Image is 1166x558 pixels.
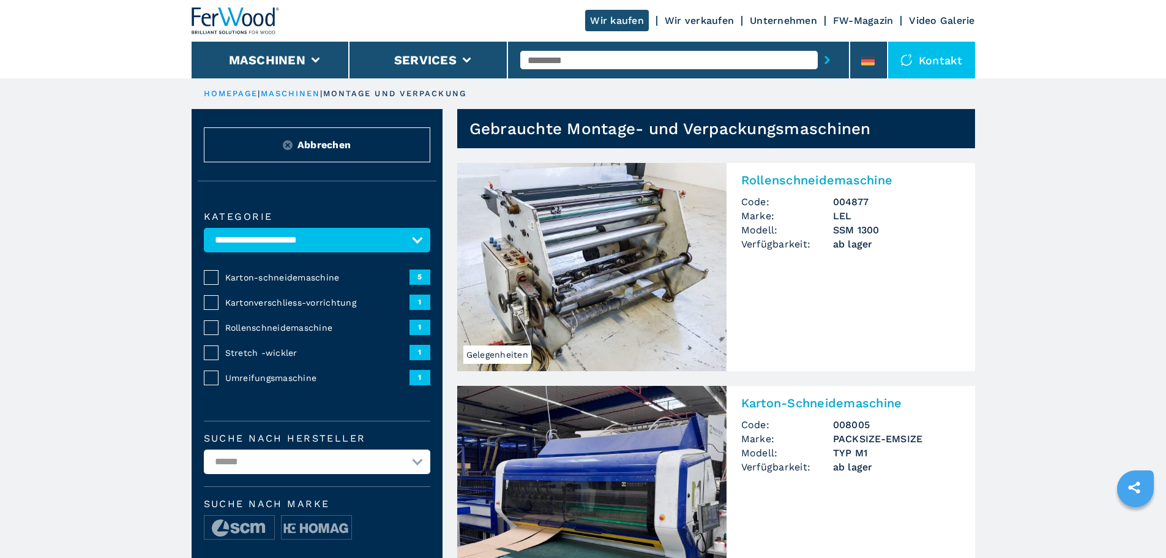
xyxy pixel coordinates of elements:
[457,163,975,371] a: Rollenschneidemaschine LEL SSM 1300GelegenheitenRollenschneidemaschineCode:004877Marke:LELModell:...
[320,89,323,98] span: |
[833,418,960,432] h3: 008005
[833,209,960,223] h3: LEL
[409,370,430,385] span: 1
[741,460,833,474] span: Verfügbarkeit:
[833,460,960,474] span: ab lager
[283,140,293,150] img: Reset
[394,53,457,67] button: Services
[741,418,833,432] span: Code:
[750,15,817,26] a: Unternehmen
[409,320,430,334] span: 1
[204,89,258,98] a: HOMEPAGE
[409,345,430,360] span: 1
[741,209,833,223] span: Marke:
[900,54,913,66] img: Kontakt
[741,173,960,187] h2: Rollenschneidemaschine
[204,499,430,509] span: Suche nach Marke
[204,212,430,222] label: Kategorie
[229,53,305,67] button: Maschinen
[833,446,960,460] h3: TYP M1
[833,195,960,209] h3: 004877
[457,163,727,371] img: Rollenschneidemaschine LEL SSM 1300
[204,127,430,162] button: ResetAbbrechen
[585,10,649,31] a: Wir kaufen
[833,223,960,237] h3: SSM 1300
[741,446,833,460] span: Modell:
[258,89,260,98] span: |
[1119,472,1149,503] a: sharethis
[409,295,430,309] span: 1
[204,516,274,540] img: image
[204,434,430,443] label: Suche nach Hersteller
[833,432,960,446] h3: PACKSIZE-EMSIZE
[741,396,960,410] h2: Karton-Schneidemaschine
[225,372,409,384] span: Umreifungsmaschine
[261,89,321,98] a: maschinen
[192,7,280,34] img: Ferwood
[909,15,974,26] a: Video Galerie
[225,296,409,309] span: Kartonverschliess-vorrichtung
[741,195,833,209] span: Code:
[741,432,833,446] span: Marke:
[665,15,734,26] a: Wir verkaufen
[833,237,960,251] span: ab lager
[225,322,409,334] span: Rollenschneidemaschine
[741,237,833,251] span: Verfügbarkeit:
[323,88,466,99] p: montage und verpackung
[225,347,409,359] span: Stretch -wickler
[225,271,409,284] span: Karton-schneidemaschine
[833,15,894,26] a: FW-Magazin
[463,345,531,364] span: Gelegenheiten
[469,119,871,138] h1: Gebrauchte Montage- und Verpackungsmaschinen
[297,138,351,152] span: Abbrechen
[409,270,430,284] span: 5
[741,223,833,237] span: Modell:
[818,46,837,74] button: submit-button
[888,42,975,78] div: Kontakt
[282,516,351,540] img: image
